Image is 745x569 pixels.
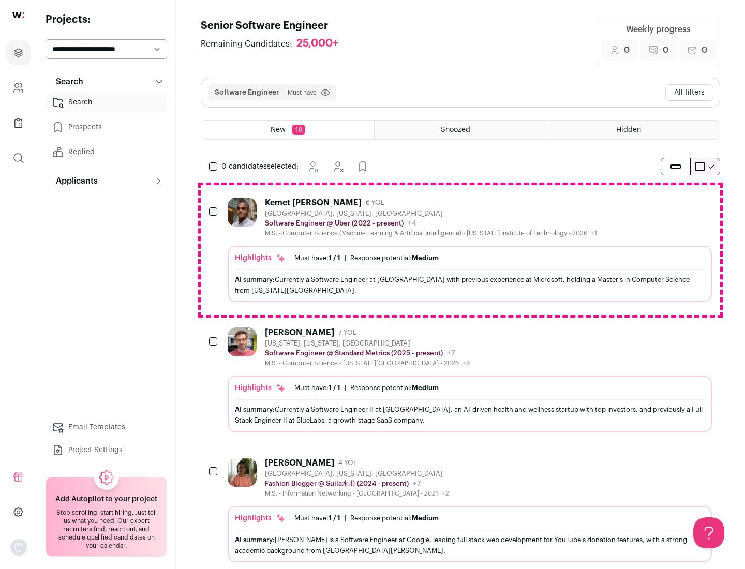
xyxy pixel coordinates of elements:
[265,209,597,218] div: [GEOGRAPHIC_DATA], [US_STATE], [GEOGRAPHIC_DATA]
[46,477,167,557] a: Add Autopilot to your project Stop scrolling, start hiring. Just tell us what you need. Our exper...
[693,517,724,548] iframe: Help Scout Beacon - Open
[665,84,713,101] button: All filters
[271,126,286,133] span: New
[413,480,421,487] span: +7
[265,198,362,208] div: Kemet [PERSON_NAME]
[408,220,416,227] span: +4
[442,490,449,497] span: +2
[447,350,455,357] span: +7
[12,12,24,18] img: wellfound-shorthand-0d5821cbd27db2630d0214b213865d53afaa358527fdda9d0ea32b1df1b89c2c.svg
[616,126,641,133] span: Hidden
[265,480,409,488] p: Fashion Blogger @ Suila水啦 (2024 - present)
[235,276,275,283] span: AI summary:
[46,12,167,27] h2: Projects:
[265,327,334,338] div: [PERSON_NAME]
[46,92,167,113] a: Search
[6,111,31,136] a: Company Lists
[294,514,340,522] div: Must have:
[292,125,305,135] span: 10
[50,175,98,187] p: Applicants
[228,458,257,487] img: 322c244f3187aa81024ea13e08450523775794405435f85740c15dbe0cd0baab.jpg
[265,458,334,468] div: [PERSON_NAME]
[338,328,356,337] span: 7 YOE
[55,494,157,504] h2: Add Autopilot to your project
[350,384,439,392] div: Response potential:
[235,406,275,413] span: AI summary:
[46,171,167,191] button: Applicants
[288,88,317,97] span: Must have
[265,219,404,228] p: Software Engineer @ Uber (2022 - present)
[294,514,439,522] ul: |
[228,198,257,227] img: 1d26598260d5d9f7a69202d59cf331847448e6cffe37083edaed4f8fc8795bfe
[350,514,439,522] div: Response potential:
[626,23,691,36] div: Weekly progress
[50,76,83,88] p: Search
[265,349,443,357] p: Software Engineer @ Standard Metrics (2025 - present)
[366,199,384,207] span: 6 YOE
[46,142,167,162] a: Replied
[296,37,338,50] div: 25,000+
[294,384,439,392] ul: |
[6,40,31,65] a: Projects
[10,539,27,556] img: nopic.png
[412,384,439,391] span: Medium
[329,254,340,261] span: 1 / 1
[412,254,439,261] span: Medium
[463,360,470,366] span: +4
[663,44,668,56] span: 0
[6,76,31,100] a: Company and ATS Settings
[46,417,167,438] a: Email Templates
[235,274,705,296] div: Currently a Software Engineer at [GEOGRAPHIC_DATA] with previous experience at Microsoft, holding...
[46,117,167,138] a: Prospects
[265,359,470,367] div: M.S. - Computer Science - [US_STATE][GEOGRAPHIC_DATA] - 2026
[221,163,267,170] span: 0 candidates
[702,44,707,56] span: 0
[215,87,279,98] button: Software Engineer
[235,383,286,393] div: Highlights
[591,230,597,236] span: +1
[329,384,340,391] span: 1 / 1
[350,254,439,262] div: Response potential:
[294,254,340,262] div: Must have:
[235,253,286,263] div: Highlights
[265,229,597,237] div: M.S. - Computer Science (Machine Learning & Artificial Intelligence) - [US_STATE] Institute of Te...
[338,459,357,467] span: 4 YOE
[265,339,470,348] div: [US_STATE], [US_STATE], [GEOGRAPHIC_DATA]
[441,126,470,133] span: Snoozed
[624,44,630,56] span: 0
[329,515,340,521] span: 1 / 1
[235,404,705,426] div: Currently a Software Engineer II at [GEOGRAPHIC_DATA], an AI-driven health and wellness startup w...
[201,19,349,33] h1: Senior Software Engineer
[46,440,167,460] a: Project Settings
[327,156,348,177] button: Hide
[228,327,257,356] img: 0fb184815f518ed3bcaf4f46c87e3bafcb34ea1ec747045ab451f3ffb05d485a
[46,71,167,92] button: Search
[201,38,292,50] span: Remaining Candidates:
[52,508,160,550] div: Stop scrolling, start hiring. Just tell us what you need. Our expert recruiters find, reach out, ...
[228,458,712,562] a: [PERSON_NAME] 4 YOE [GEOGRAPHIC_DATA], [US_STATE], [GEOGRAPHIC_DATA] Fashion Blogger @ Suila水啦 (2...
[294,384,340,392] div: Must have:
[221,161,299,172] span: selected:
[352,156,373,177] button: Add to Prospects
[265,470,449,478] div: [GEOGRAPHIC_DATA], [US_STATE], [GEOGRAPHIC_DATA]
[235,534,705,556] div: [PERSON_NAME] is a Software Engineer at Google, leading full stack web development for YouTube's ...
[10,539,27,556] button: Open dropdown
[375,121,547,139] a: Snoozed
[235,536,275,543] span: AI summary:
[228,327,712,432] a: [PERSON_NAME] 7 YOE [US_STATE], [US_STATE], [GEOGRAPHIC_DATA] Software Engineer @ Standard Metric...
[228,198,712,302] a: Kemet [PERSON_NAME] 6 YOE [GEOGRAPHIC_DATA], [US_STATE], [GEOGRAPHIC_DATA] Software Engineer @ Ub...
[235,513,286,523] div: Highlights
[294,254,439,262] ul: |
[412,515,439,521] span: Medium
[303,156,323,177] button: Snooze
[265,489,449,498] div: M.S. - Information Networking - [GEOGRAPHIC_DATA] - 2021
[547,121,720,139] a: Hidden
